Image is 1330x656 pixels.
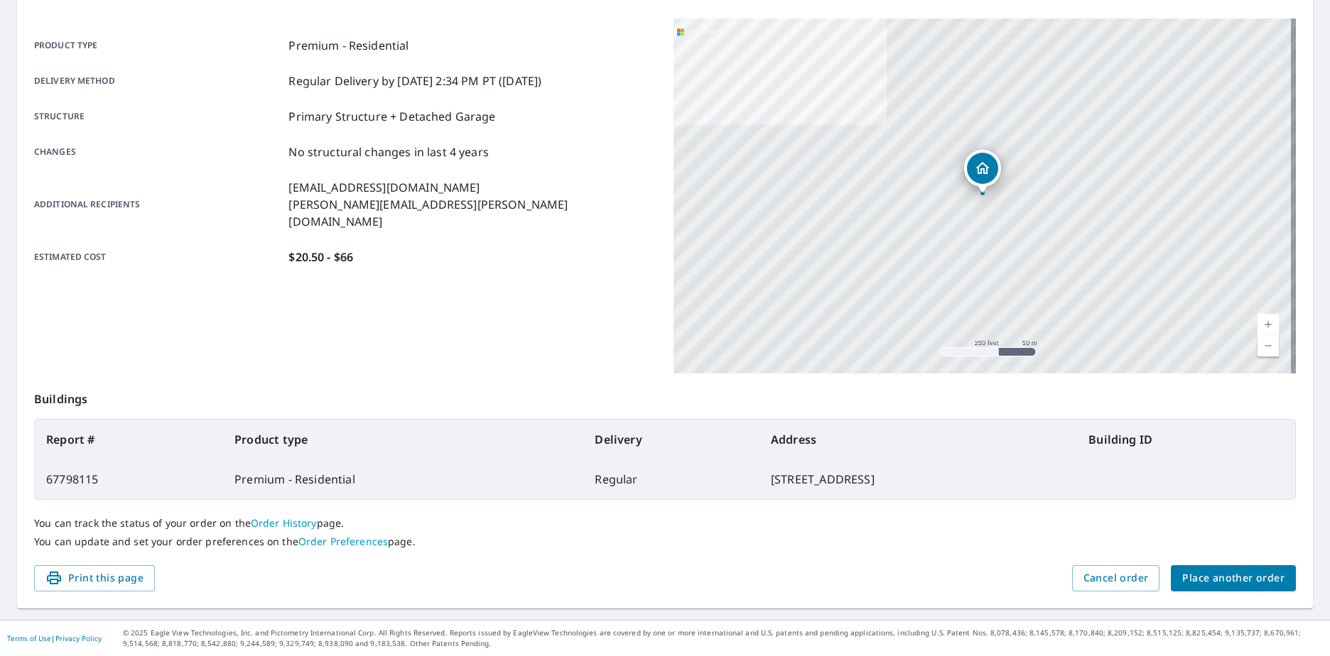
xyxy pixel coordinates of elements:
[1182,569,1285,587] span: Place another order
[1171,565,1296,591] button: Place another order
[288,179,656,196] p: [EMAIL_ADDRESS][DOMAIN_NAME]
[583,420,759,459] th: Delivery
[34,373,1296,419] p: Buildings
[35,420,223,459] th: Report #
[288,108,495,125] p: Primary Structure + Detached Garage
[7,633,51,643] a: Terms of Use
[55,633,102,643] a: Privacy Policy
[34,108,283,125] p: Structure
[759,459,1077,499] td: [STREET_ADDRESS]
[759,420,1077,459] th: Address
[1077,420,1295,459] th: Building ID
[35,459,223,499] td: 67798115
[223,420,583,459] th: Product type
[45,569,144,587] span: Print this page
[123,628,1323,649] p: © 2025 Eagle View Technologies, Inc. and Pictometry International Corp. All Rights Reserved. Repo...
[288,37,409,54] p: Premium - Residential
[34,179,283,230] p: Additional recipients
[964,150,1001,194] div: Dropped pin, building 1, Residential property, 141 Crossing View Dr Berea, KY 40403
[34,517,1296,530] p: You can track the status of your order on the page.
[1083,569,1149,587] span: Cancel order
[34,72,283,89] p: Delivery method
[34,535,1296,548] p: You can update and set your order preferences on the page.
[288,196,656,230] p: [PERSON_NAME][EMAIL_ADDRESS][PERSON_NAME][DOMAIN_NAME]
[288,143,489,160] p: No structural changes in last 4 years
[1072,565,1160,591] button: Cancel order
[298,535,388,548] a: Order Preferences
[288,72,541,89] p: Regular Delivery by [DATE] 2:34 PM PT ([DATE])
[34,37,283,54] p: Product type
[34,143,283,160] p: Changes
[7,634,102,643] p: |
[34,565,155,591] button: Print this page
[223,459,583,499] td: Premium - Residential
[583,459,759,499] td: Regular
[1258,335,1279,356] a: Current Level 17, Zoom Out
[1258,314,1279,335] a: Current Level 17, Zoom In
[288,248,353,266] p: $20.50 - $66
[251,516,317,530] a: Order History
[34,248,283,266] p: Estimated cost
